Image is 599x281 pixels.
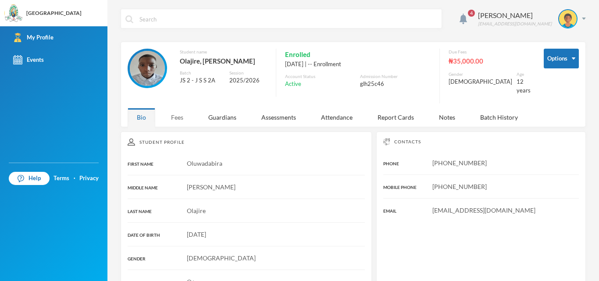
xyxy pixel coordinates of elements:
span: [PERSON_NAME] [187,183,235,191]
div: 12 years [517,78,531,95]
div: Account Status [285,73,356,80]
div: Events [13,55,44,64]
span: [EMAIL_ADDRESS][DOMAIN_NAME] [432,206,535,214]
div: Assessments [252,108,305,127]
div: [GEOGRAPHIC_DATA] [26,9,82,17]
span: Oluwadabira [187,160,222,167]
span: [DEMOGRAPHIC_DATA] [187,254,256,262]
div: Admission Number [360,73,431,80]
div: Notes [430,108,464,127]
img: STUDENT [130,51,165,86]
div: JS 2 - J S S 2A [180,76,223,85]
div: [DEMOGRAPHIC_DATA] [449,78,512,86]
div: 2025/2026 [229,76,267,85]
div: Due Fees [449,49,531,55]
div: Batch [180,70,223,76]
span: [PHONE_NUMBER] [432,183,487,190]
div: My Profile [13,33,53,42]
a: Privacy [79,174,99,183]
div: Student Profile [128,139,365,146]
span: 4 [468,10,475,17]
div: Guardians [199,108,246,127]
div: Report Cards [368,108,423,127]
div: glh25c46 [360,80,431,89]
div: · [74,174,75,183]
span: Active [285,80,301,89]
a: Terms [53,174,69,183]
img: logo [5,5,22,22]
div: Contacts [383,139,579,145]
span: Enrolled [285,49,310,60]
div: Student name [180,49,267,55]
div: Gender [449,71,512,78]
div: [PERSON_NAME] [478,10,552,21]
img: search [125,15,133,23]
input: Search [139,9,437,29]
div: [DATE] | -- Enrollment [285,60,431,69]
span: [DATE] [187,231,206,238]
button: Options [544,49,579,68]
div: [EMAIL_ADDRESS][DOMAIN_NAME] [478,21,552,27]
img: STUDENT [559,10,577,28]
div: Age [517,71,531,78]
div: ₦35,000.00 [449,55,531,67]
a: Help [9,172,50,185]
div: Session [229,70,267,76]
div: Olajire, [PERSON_NAME] [180,55,267,67]
div: Fees [162,108,193,127]
span: Olajire [187,207,206,214]
div: Bio [128,108,155,127]
span: [PHONE_NUMBER] [432,159,487,167]
div: Batch History [471,108,527,127]
div: Attendance [312,108,362,127]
